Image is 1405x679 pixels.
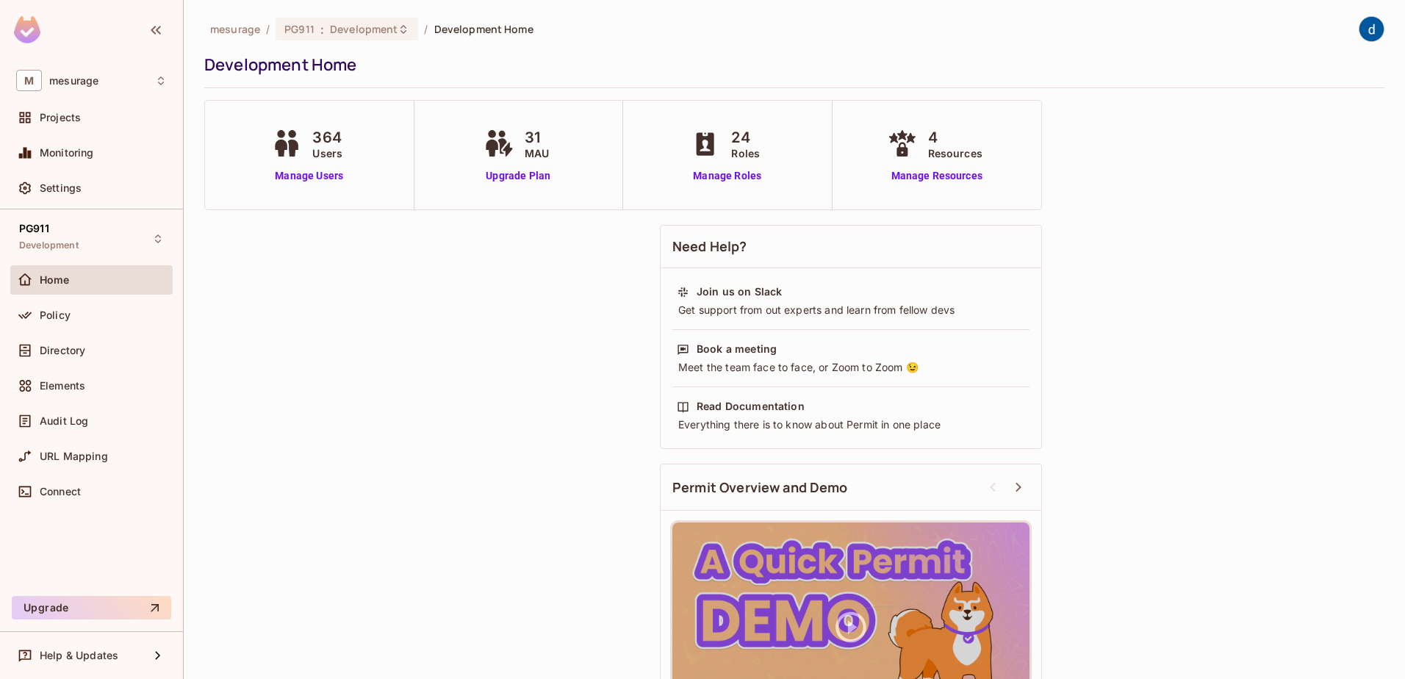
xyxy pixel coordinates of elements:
span: 24 [731,126,760,148]
a: Manage Users [268,168,350,184]
li: / [424,22,428,36]
span: Help & Updates [40,650,118,661]
div: Meet the team face to face, or Zoom to Zoom 😉 [677,360,1025,375]
button: Upgrade [12,596,171,619]
span: PG911 [19,223,49,234]
img: dev 911gcl [1359,17,1384,41]
span: Audit Log [40,415,88,427]
span: 364 [312,126,342,148]
div: Get support from out experts and learn from fellow devs [677,303,1025,317]
span: Users [312,145,342,161]
span: 31 [525,126,549,148]
span: Home [40,274,70,286]
span: : [320,24,325,35]
span: Directory [40,345,85,356]
span: Connect [40,486,81,497]
span: Monitoring [40,147,94,159]
div: Join us on Slack [697,284,782,299]
div: Read Documentation [697,399,805,414]
span: MAU [525,145,549,161]
a: Manage Resources [884,168,990,184]
span: the active workspace [210,22,260,36]
a: Upgrade Plan [481,168,556,184]
span: Workspace: mesurage [49,75,98,87]
span: Settings [40,182,82,194]
a: Manage Roles [687,168,767,184]
div: Book a meeting [697,342,777,356]
div: Everything there is to know about Permit in one place [677,417,1025,432]
span: Development [330,22,398,36]
span: Development Home [434,22,533,36]
span: PG911 [284,22,315,36]
span: URL Mapping [40,450,108,462]
span: Resources [928,145,982,161]
span: M [16,70,42,91]
span: Policy [40,309,71,321]
span: 4 [928,126,982,148]
span: Projects [40,112,81,123]
span: Development [19,240,79,251]
img: SReyMgAAAABJRU5ErkJggg== [14,16,40,43]
div: Development Home [204,54,1377,76]
li: / [266,22,270,36]
span: Need Help? [672,237,747,256]
span: Elements [40,380,85,392]
span: Roles [731,145,760,161]
span: Permit Overview and Demo [672,478,848,497]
